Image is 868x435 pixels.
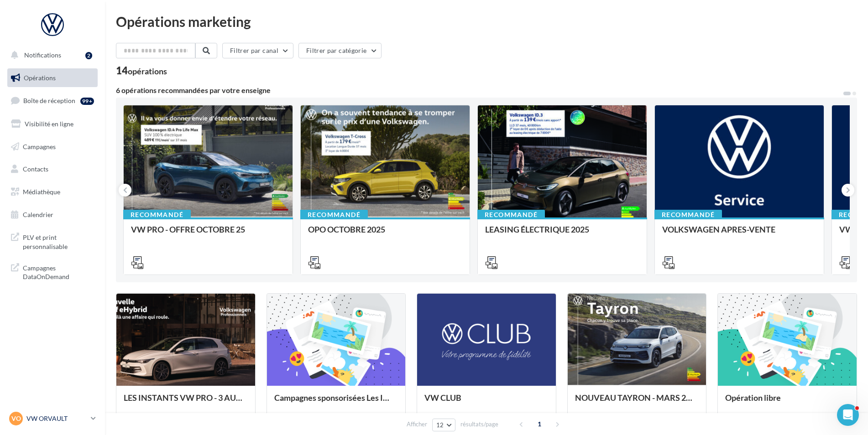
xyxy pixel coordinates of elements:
a: VO VW ORVAULT [7,410,98,427]
button: Filtrer par canal [222,43,293,58]
span: Calendrier [23,211,53,218]
div: 14 [116,66,167,76]
a: Visibilité en ligne [5,114,99,134]
div: 6 opérations recommandées par votre enseigne [116,87,842,94]
span: PLV et print personnalisable [23,231,94,251]
a: PLV et print personnalisable [5,228,99,254]
a: Boîte de réception99+ [5,91,99,110]
p: VW ORVAULT [26,414,87,423]
div: 2 [85,52,92,59]
a: Médiathèque [5,182,99,202]
span: VO [11,414,21,423]
span: 1 [532,417,547,431]
div: VW CLUB [424,393,549,411]
div: Recommandé [654,210,722,220]
a: Calendrier [5,205,99,224]
button: Notifications 2 [5,46,96,65]
span: Opérations [24,74,56,82]
div: 99+ [80,98,94,105]
div: VOLKSWAGEN APRES-VENTE [662,225,816,243]
a: Opérations [5,68,99,88]
div: Opération libre [725,393,849,411]
button: Filtrer par catégorie [298,43,382,58]
span: Médiathèque [23,188,60,196]
div: LEASING ÉLECTRIQUE 2025 [485,225,639,243]
button: 12 [432,419,455,431]
span: Afficher [407,420,427,429]
a: Campagnes DataOnDemand [5,258,99,285]
div: Campagnes sponsorisées Les Instants VW Octobre [274,393,398,411]
span: résultats/page [460,420,498,429]
div: Recommandé [477,210,545,220]
span: Visibilité en ligne [25,120,73,128]
span: Notifications [24,51,61,59]
span: Campagnes [23,142,56,150]
div: VW PRO - OFFRE OCTOBRE 25 [131,225,285,243]
a: Contacts [5,160,99,179]
div: opérations [128,67,167,75]
div: Recommandé [123,210,191,220]
span: 12 [436,421,444,429]
div: LES INSTANTS VW PRO - 3 AU [DATE] [124,393,248,411]
span: Contacts [23,165,48,173]
div: Opérations marketing [116,15,857,28]
div: Recommandé [300,210,368,220]
span: Boîte de réception [23,97,75,104]
a: Campagnes [5,137,99,156]
div: OPO OCTOBRE 2025 [308,225,462,243]
iframe: Intercom live chat [837,404,859,426]
span: Campagnes DataOnDemand [23,262,94,281]
div: NOUVEAU TAYRON - MARS 2025 [575,393,699,411]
